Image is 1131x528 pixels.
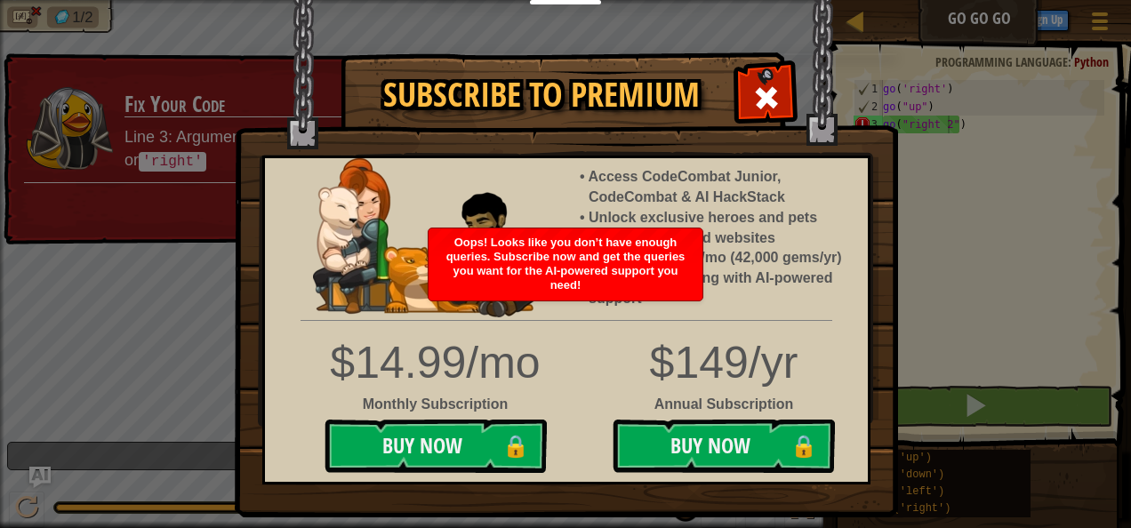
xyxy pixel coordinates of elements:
li: Accelerate learning with AI-powered support [589,268,850,309]
div: $149/yr [252,332,881,395]
li: Earn 3,500 gems/mo (42,000 gems/yr) [589,248,850,268]
div: Annual Subscription [252,395,881,415]
span: Oops! Looks like you don’t have enough queries. Subscribe now and get the queries you want for th... [446,236,686,292]
div: Monthly Subscription [317,395,553,415]
button: Buy Now🔒 [325,420,547,473]
img: anya-and-nando-pet.webp [313,158,541,317]
div: $14.99/mo [317,332,553,395]
li: Create games and websites [589,228,850,249]
h1: Subscribe to Premium [359,76,724,114]
li: Unlock exclusive heroes and pets [589,208,850,228]
button: Buy Now🔒 [613,420,835,473]
li: Access CodeCombat Junior, CodeCombat & AI HackStack [589,167,850,208]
